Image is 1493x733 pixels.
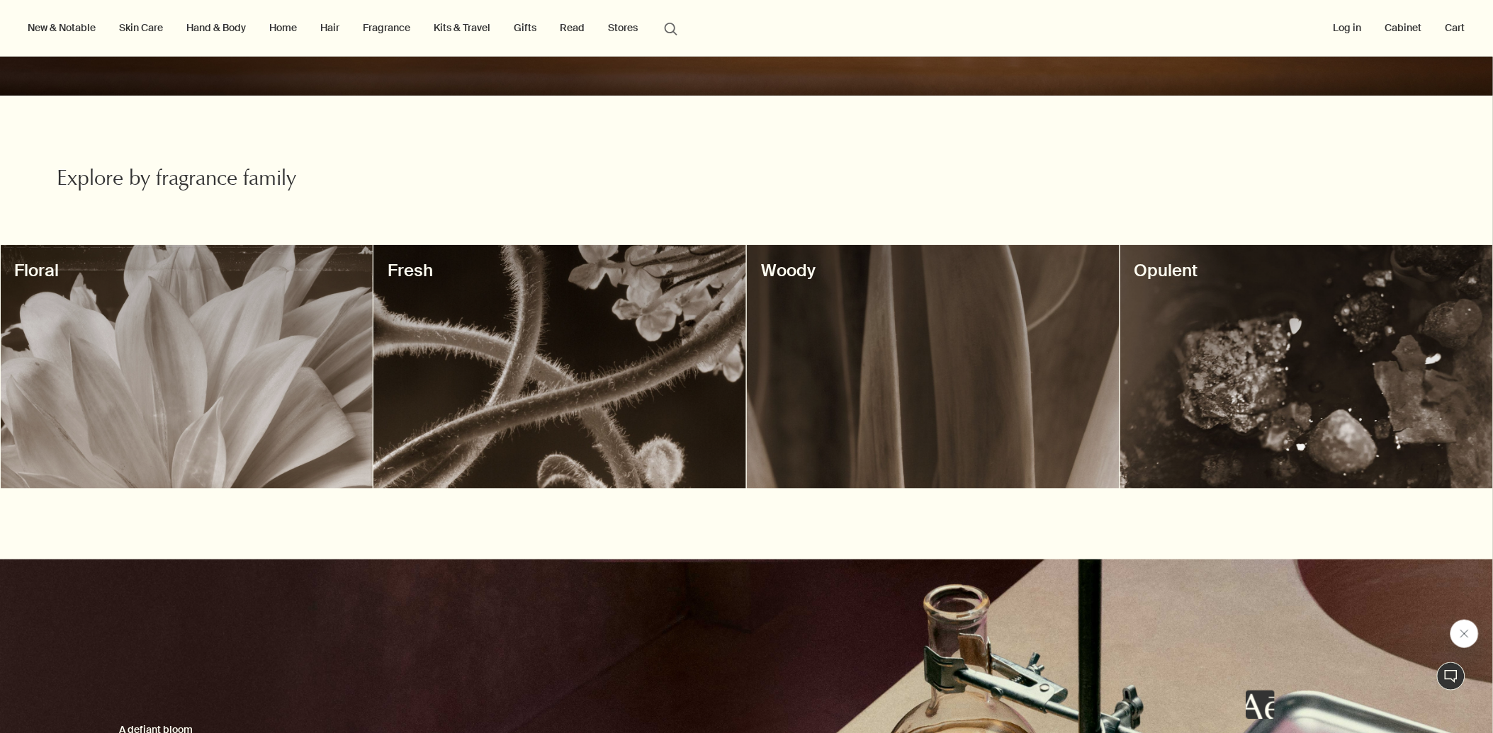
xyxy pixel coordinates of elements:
a: decorativeFresh [373,245,746,489]
button: Open search [658,14,684,41]
a: Gifts [511,18,539,37]
a: decorativeOpulent [1120,245,1493,489]
span: Our consultants are available now to offer personalised product advice. [9,30,178,69]
a: Skin Care [116,18,166,37]
h3: Fresh [388,259,732,282]
a: Hair [317,18,342,37]
iframe: Close message from Aesop [1450,620,1479,648]
a: Read [557,18,587,37]
a: decorativeWoody [747,245,1120,489]
a: Home [266,18,300,37]
a: Hand & Body [184,18,249,37]
h1: Aesop [9,11,190,23]
button: New & Notable [25,18,98,37]
a: Fragrance [360,18,413,37]
a: Kits & Travel [431,18,493,37]
div: Aesop says "Our consultants are available now to offer personalised product advice.". Open messag... [1246,620,1479,719]
h3: Woody [761,259,1105,282]
h3: Opulent [1134,259,1479,282]
button: Log in [1331,18,1365,37]
h2: Explore by fragrance family [57,166,517,195]
iframe: no content [1246,691,1275,719]
button: Stores [605,18,641,37]
button: Cart [1443,18,1468,37]
a: decorativeFloral [1,245,373,489]
a: Cabinet [1382,18,1425,37]
h3: Floral [15,259,359,282]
